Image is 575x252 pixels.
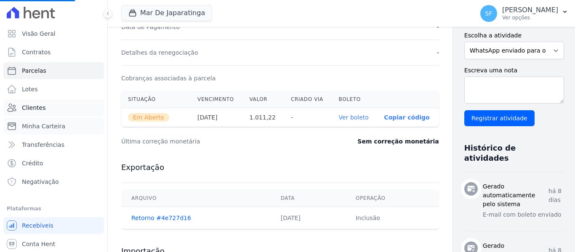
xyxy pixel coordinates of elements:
[332,91,378,108] th: Boleto
[483,210,564,219] p: E-mail com boleto enviado
[191,108,242,127] th: [DATE]
[121,190,271,207] th: Arquivo
[22,66,46,75] span: Parcelas
[3,217,104,234] a: Recebíveis
[22,159,43,167] span: Crédito
[22,103,45,112] span: Clientes
[128,113,169,122] span: Em Aberto
[22,122,65,130] span: Minha Carteira
[22,48,51,56] span: Contratos
[284,91,332,108] th: Criado via
[243,91,284,108] th: Valor
[357,137,439,146] dd: Sem correção monetária
[284,108,332,127] th: -
[271,190,346,207] th: Data
[121,137,309,146] dt: Última correção monetária
[3,99,104,116] a: Clientes
[3,118,104,135] a: Minha Carteira
[121,91,191,108] th: Situação
[121,74,216,82] dt: Cobranças associadas à parcela
[22,141,64,149] span: Transferências
[548,187,564,204] p: há 8 dias
[502,6,558,14] p: [PERSON_NAME]
[7,204,101,214] div: Plataformas
[437,48,439,57] dd: -
[464,143,557,163] h3: Histórico de atividades
[22,29,56,38] span: Visão Geral
[243,108,284,127] th: 1.011,22
[271,207,346,229] td: [DATE]
[346,207,439,229] td: Inclusão
[22,221,53,230] span: Recebíveis
[3,25,104,42] a: Visão Geral
[121,162,439,172] h3: Exportação
[464,31,564,40] label: Escolha a atividade
[384,114,429,121] button: Copiar código
[3,173,104,190] a: Negativação
[3,81,104,98] a: Lotes
[191,91,242,108] th: Vencimento
[3,155,104,172] a: Crédito
[3,44,104,61] a: Contratos
[22,178,59,186] span: Negativação
[483,182,548,209] h3: Gerado automaticamente pelo sistema
[502,14,558,21] p: Ver opções
[22,240,55,248] span: Conta Hent
[121,48,198,57] dt: Detalhes da renegociação
[346,190,439,207] th: Operação
[485,11,492,16] span: SF
[339,114,369,121] a: Ver boleto
[22,85,38,93] span: Lotes
[464,66,564,75] label: Escreva uma nota
[474,2,575,25] button: SF [PERSON_NAME] Ver opções
[121,5,212,21] button: Mar De Japaratinga
[3,136,104,153] a: Transferências
[131,215,191,221] a: Retorno #4e727d16
[3,62,104,79] a: Parcelas
[464,110,535,126] input: Registrar atividade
